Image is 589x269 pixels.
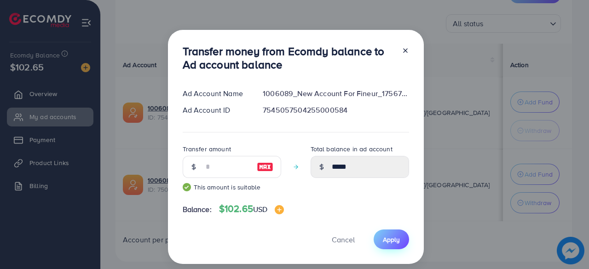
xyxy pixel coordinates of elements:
[183,144,231,154] label: Transfer amount
[175,105,256,115] div: Ad Account ID
[275,205,284,214] img: image
[374,229,409,249] button: Apply
[183,183,281,192] small: This amount is suitable
[183,183,191,191] img: guide
[183,204,212,215] span: Balance:
[257,161,273,172] img: image
[255,88,416,99] div: 1006089_New Account For Fineur_1756720766830
[253,204,267,214] span: USD
[311,144,393,154] label: Total balance in ad account
[320,229,366,249] button: Cancel
[183,45,394,71] h3: Transfer money from Ecomdy balance to Ad account balance
[383,235,400,244] span: Apply
[255,105,416,115] div: 7545057504255000584
[332,235,355,245] span: Cancel
[175,88,256,99] div: Ad Account Name
[219,203,284,215] h4: $102.65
